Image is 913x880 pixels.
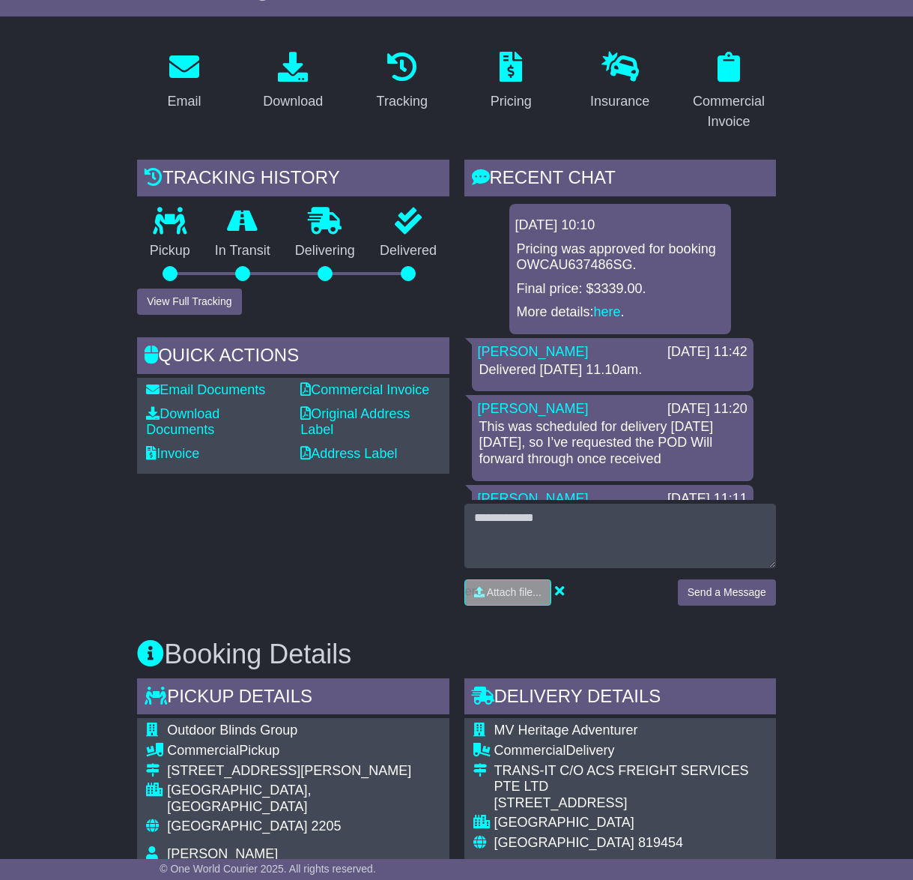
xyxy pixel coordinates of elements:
[300,382,429,397] a: Commercial Invoice
[160,863,376,875] span: © One World Courier 2025. All rights reserved.
[494,743,767,759] div: Delivery
[478,491,589,506] a: [PERSON_NAME]
[494,763,767,795] div: TRANS-IT C/O ACS FREIGHT SERVICES PTE LTD
[146,382,265,397] a: Email Documents
[253,46,333,117] a: Download
[300,446,397,461] a: Address Label
[517,241,724,274] p: Pricing was approved for booking OWCAU637486SG.
[167,846,278,861] span: [PERSON_NAME]
[202,243,282,259] p: In Transit
[594,304,621,319] a: here
[167,783,440,815] div: [GEOGRAPHIC_DATA], [GEOGRAPHIC_DATA]
[691,91,765,132] div: Commercial Invoice
[515,217,725,234] div: [DATE] 10:10
[137,289,241,315] button: View Full Tracking
[481,46,542,117] a: Pricing
[137,160,449,200] div: Tracking history
[682,46,775,137] a: Commercial Invoice
[478,401,589,416] a: [PERSON_NAME]
[494,815,767,831] div: [GEOGRAPHIC_DATA]
[479,419,746,468] p: This was scheduled for delivery [DATE][DATE], so I’ve requested the POD Will forward through once...
[494,795,767,812] div: [STREET_ADDRESS]
[263,91,323,112] div: Download
[667,491,747,507] div: [DATE] 11:11
[137,243,202,259] p: Pickup
[367,46,437,117] a: Tracking
[167,743,440,759] div: Pickup
[312,819,342,834] span: 2205
[667,401,747,418] div: [DATE] 11:20
[517,281,724,298] p: Final price: $3339.00.
[167,723,297,738] span: Outdoor Blinds Group
[282,243,367,259] p: Delivering
[479,362,746,379] p: Delivered [DATE] 11.10am.
[491,91,532,112] div: Pricing
[377,91,428,112] div: Tracking
[167,763,440,780] div: [STREET_ADDRESS][PERSON_NAME]
[146,446,199,461] a: Invoice
[146,406,219,438] a: Download Documents
[638,835,683,850] span: 819454
[590,91,649,112] div: Insurance
[167,743,239,758] span: Commercial
[157,46,210,117] a: Email
[678,579,776,606] button: Send a Message
[478,344,589,359] a: [PERSON_NAME]
[494,743,566,758] span: Commercial
[667,344,747,361] div: [DATE] 11:42
[494,723,638,738] span: MV Heritage Adventurer
[517,304,724,321] p: More details: .
[300,406,410,438] a: Original Address Label
[367,243,449,259] p: Delivered
[137,678,449,719] div: Pickup Details
[137,337,449,378] div: Quick Actions
[580,46,659,117] a: Insurance
[167,819,307,834] span: [GEOGRAPHIC_DATA]
[167,91,201,112] div: Email
[494,835,634,850] span: [GEOGRAPHIC_DATA]
[137,639,776,669] h3: Booking Details
[464,160,776,200] div: RECENT CHAT
[464,678,776,719] div: Delivery Details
